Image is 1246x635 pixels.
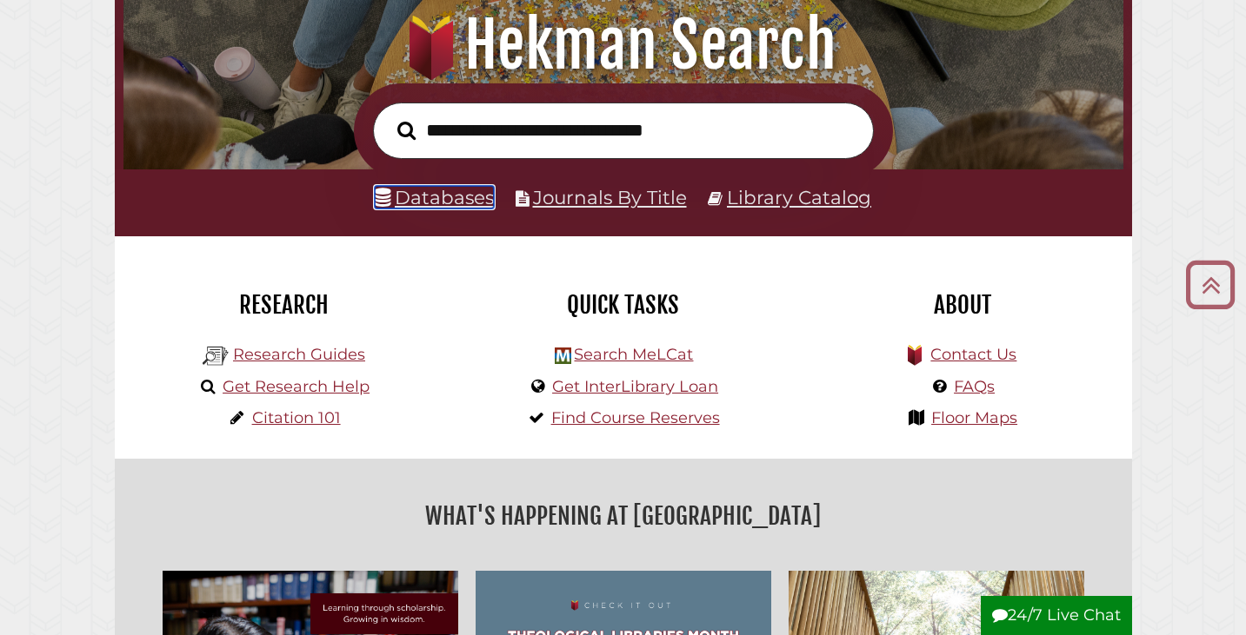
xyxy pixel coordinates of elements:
[142,7,1104,83] h1: Hekman Search
[727,186,871,208] a: Library Catalog
[931,408,1017,427] a: Floor Maps
[552,377,718,396] a: Get InterLibrary Loan
[252,408,341,427] a: Citation 101
[574,345,693,364] a: Search MeLCat
[954,377,995,396] a: FAQs
[389,116,424,145] button: Search
[397,121,416,141] i: Search
[233,345,365,364] a: Research Guides
[533,186,687,208] a: Journals By Title
[203,343,229,369] img: Hekman Library Logo
[128,496,1119,536] h2: What's Happening at [GEOGRAPHIC_DATA]
[555,347,571,364] img: Hekman Library Logo
[930,345,1016,364] a: Contact Us
[375,186,494,208] a: Databases
[551,408,720,427] a: Find Course Reserves
[467,290,780,320] h2: Quick Tasks
[1179,270,1242,299] a: Back to Top
[128,290,441,320] h2: Research
[806,290,1119,320] h2: About
[223,377,370,396] a: Get Research Help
